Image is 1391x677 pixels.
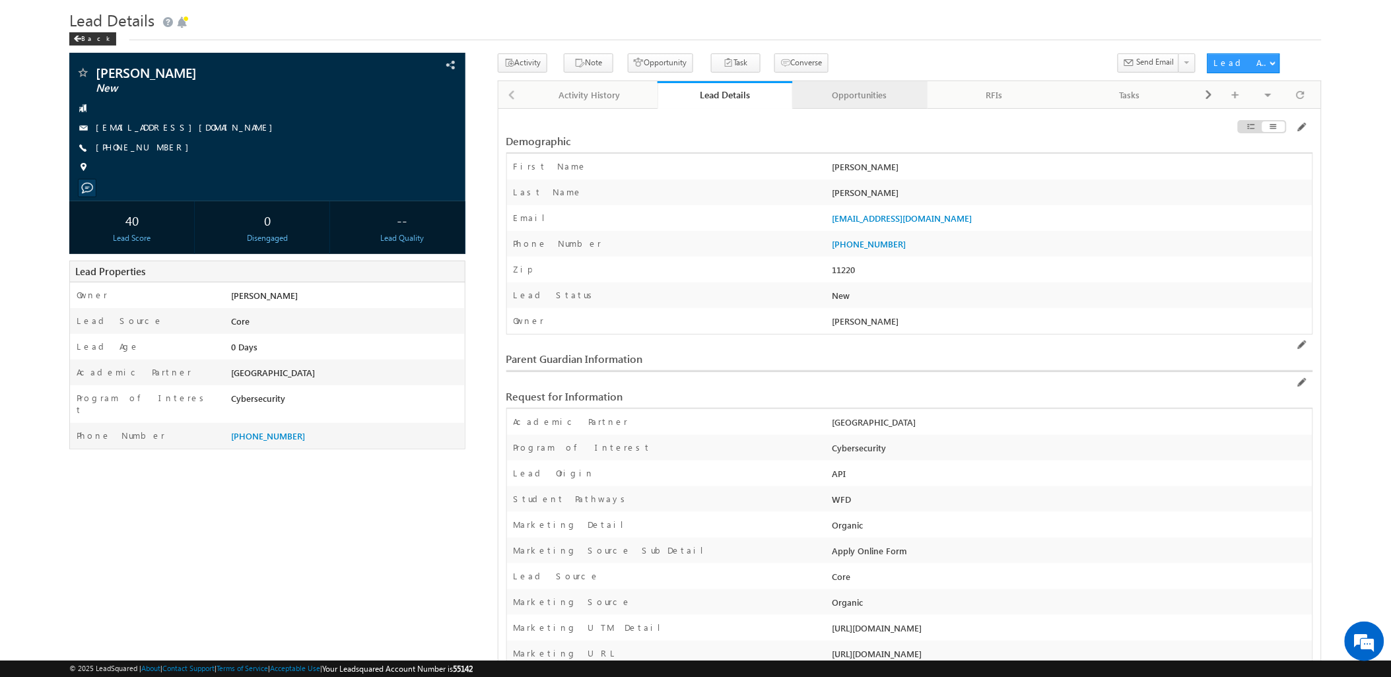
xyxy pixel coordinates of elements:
div: Request for Information [506,391,1037,403]
a: [EMAIL_ADDRESS][DOMAIN_NAME] [96,121,279,133]
div: -- [343,208,461,232]
span: © 2025 LeadSquared | | | | | [69,662,473,675]
a: Opportunities [793,81,928,109]
label: Marketing URL [514,647,618,659]
div: Apply Online Form [829,544,1312,563]
a: [PHONE_NUMBER] [231,430,305,441]
label: Owner [514,315,545,327]
span: Lead Properties [75,265,145,278]
label: Marketing Detail [514,519,634,531]
div: Parent Guardian Information [506,353,1037,365]
div: WFD [829,493,1312,511]
div: Cybersecurity [228,392,465,410]
a: Terms of Service [217,664,268,672]
span: Your Leadsquared Account Number is [322,664,473,674]
label: Program of Interest [514,441,652,453]
div: Activity History [533,87,646,103]
a: Tasks [1063,81,1198,109]
button: Note [564,53,613,73]
textarea: Type your message and hit 'Enter' [17,122,241,395]
div: 0 [208,208,326,232]
a: About [141,664,160,672]
a: [PHONE_NUMBER] [96,141,195,152]
a: Back [69,32,123,43]
div: Lead Quality [343,232,461,244]
div: 40 [73,208,191,232]
label: Program of Interest [77,392,213,416]
div: [GEOGRAPHIC_DATA] [829,416,1312,434]
button: Task [711,53,761,73]
span: New [96,82,345,95]
a: Lead Details [658,81,792,109]
a: [EMAIL_ADDRESS][DOMAIN_NAME] [832,212,972,224]
div: New [829,289,1312,307]
div: [URL][DOMAIN_NAME] [829,622,1312,640]
div: Lead Score [73,232,191,244]
label: Email [514,212,556,224]
label: Lead Age [77,340,139,352]
label: Lead Source [77,315,163,327]
button: Converse [774,53,829,73]
label: Student Pathways [514,493,630,505]
label: Last Name [514,186,583,198]
div: Core [829,570,1312,589]
div: Tasks [1073,87,1186,103]
a: Acceptable Use [270,664,320,672]
label: Academic Partner [77,366,191,378]
label: Marketing UTM Detail [514,622,671,633]
a: Contact Support [162,664,215,672]
div: Cybersecurity [829,441,1312,460]
div: Organic [829,596,1312,614]
label: Lead Status [514,289,597,301]
button: Activity [498,53,547,73]
label: Marketing Source [514,596,632,608]
label: Marketing Source SubDetail [514,544,714,556]
span: 55142 [453,664,473,674]
label: Phone Number [514,238,602,249]
a: [PHONE_NUMBER] [832,238,906,249]
span: [PERSON_NAME] [231,290,298,301]
label: Academic Partner [514,416,628,428]
img: d_60004797649_company_0_60004797649 [22,69,55,86]
a: RFIs [928,81,1062,109]
div: Minimize live chat window [217,7,248,38]
em: Start Chat [180,406,240,424]
div: Opportunities [803,87,916,103]
div: 0 Days [228,340,465,359]
span: [PERSON_NAME] [832,315,899,327]
div: Chat with us now [69,69,222,86]
div: [URL][DOMAIN_NAME] [829,647,1312,666]
span: Lead Details [69,9,154,30]
div: 11220 [829,263,1312,282]
label: Lead Origin [514,467,595,479]
a: Activity History [523,81,658,109]
div: Disengaged [208,232,326,244]
span: [PERSON_NAME] [96,66,345,79]
div: [PERSON_NAME] [829,186,1312,205]
div: Demographic [506,135,1037,147]
span: Send Email [1136,56,1174,68]
div: Organic [829,519,1312,537]
label: Zip [514,263,532,275]
label: Owner [77,289,108,301]
div: Lead Details [667,88,782,101]
div: Lead Actions [1213,57,1270,69]
div: [GEOGRAPHIC_DATA] [228,366,465,385]
div: Core [228,315,465,333]
label: Phone Number [77,430,165,441]
div: API [829,467,1312,486]
button: Opportunity [628,53,693,73]
div: Back [69,32,116,46]
div: [PERSON_NAME] [829,160,1312,179]
label: First Name [514,160,588,172]
button: Lead Actions [1207,53,1280,73]
button: Send Email [1118,53,1180,73]
div: RFIs [938,87,1050,103]
label: Lead Source [514,570,600,582]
